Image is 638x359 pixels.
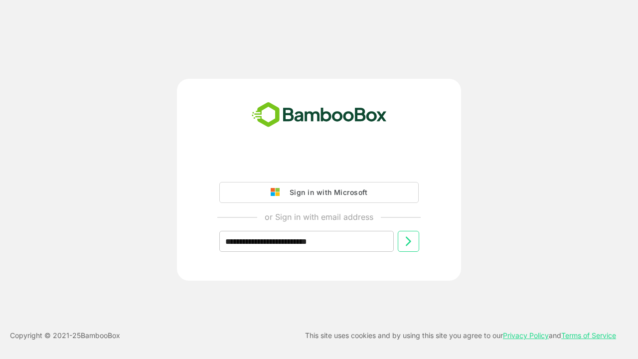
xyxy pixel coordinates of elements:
[219,182,419,203] button: Sign in with Microsoft
[265,211,373,223] p: or Sign in with email address
[503,331,549,340] a: Privacy Policy
[561,331,616,340] a: Terms of Service
[214,154,424,176] iframe: Sign in with Google Button
[305,330,616,342] p: This site uses cookies and by using this site you agree to our and
[246,99,392,132] img: bamboobox
[271,188,285,197] img: google
[285,186,367,199] div: Sign in with Microsoft
[10,330,120,342] p: Copyright © 2021- 25 BambooBox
